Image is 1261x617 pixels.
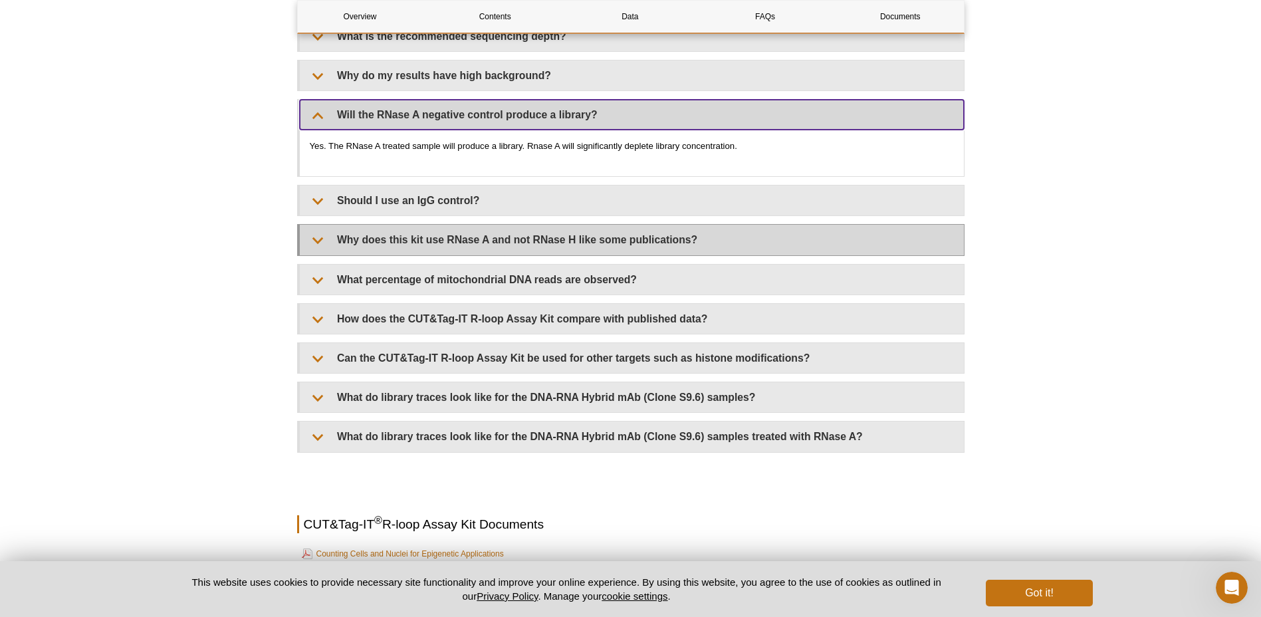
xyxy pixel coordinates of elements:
[433,1,558,33] a: Contents
[838,1,963,33] a: Documents
[297,515,965,533] h2: CUT&Tag-IT R-loop Assay Kit Documents
[602,590,667,602] button: cookie settings
[300,61,964,90] summary: Why do my results have high background?
[568,1,693,33] a: Data
[1216,572,1248,604] iframe: Intercom live chat
[300,343,964,373] summary: Can the CUT&Tag-IT R-loop Assay Kit be used for other targets such as histone modifications?
[169,575,965,603] p: This website uses cookies to provide necessary site functionality and improve your online experie...
[300,185,964,215] summary: Should I use an IgG control?
[986,580,1092,606] button: Got it!
[300,100,964,130] summary: Will the RNase A negative control produce a library?
[300,265,964,295] summary: What percentage of mitochondrial DNA reads are observed?
[300,304,964,334] summary: How does the CUT&Tag-IT R-loop Assay Kit compare with published data?
[300,21,964,51] summary: What is the recommended sequencing depth?
[310,140,954,153] p: Yes. The RNase A treated sample will produce a library. Rnase A will significantly deplete librar...
[300,382,964,412] summary: What do library traces look like for the DNA-RNA Hybrid mAb (Clone S9.6) samples?
[300,225,964,255] summary: Why does this kit use RNase A and not RNase H like some publications?
[374,515,382,526] sup: ®
[703,1,828,33] a: FAQs
[302,546,504,562] a: Counting Cells and Nuclei for Epigenetic Applications
[300,422,964,451] summary: What do library traces look like for the DNA-RNA Hybrid mAb (Clone S9.6) samples treated with RNa...
[477,590,538,602] a: Privacy Policy
[298,1,423,33] a: Overview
